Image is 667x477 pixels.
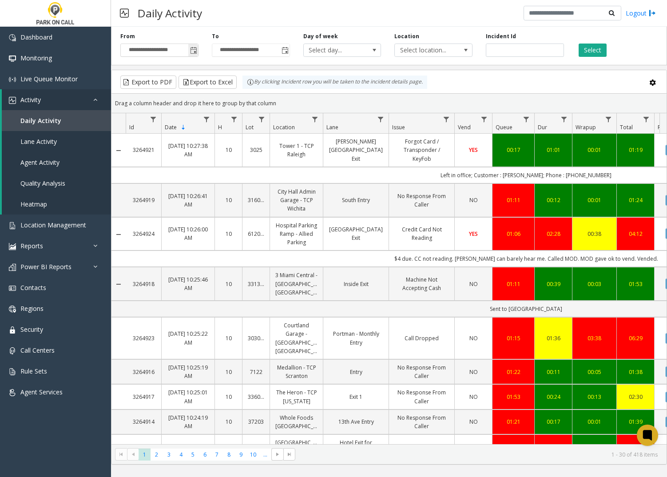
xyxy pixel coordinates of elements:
a: South Entry [329,196,383,204]
img: 'icon' [9,34,16,41]
a: Issue Filter Menu [441,113,453,125]
span: NO [469,393,478,401]
a: Lane Activity [2,131,111,152]
span: NO [469,280,478,288]
a: 00:13 [578,393,611,401]
a: 02:30 [622,393,649,401]
span: YES [469,230,478,238]
label: Location [394,32,419,40]
a: No Response From Caller [394,413,449,430]
a: Portman - Monthly Entry [329,330,383,346]
a: Lot Filter Menu [256,113,268,125]
span: Total [620,123,633,131]
a: Date Filter Menu [201,113,213,125]
a: 336020 [248,393,264,401]
a: Activity [2,89,111,110]
div: 01:21 [498,417,529,426]
kendo-pager-info: 1 - 30 of 418 items [301,451,658,458]
div: 00:01 [578,417,611,426]
a: 00:17 [540,417,567,426]
a: 00:03 [578,280,611,288]
span: Queue [496,123,512,131]
span: Wrapup [576,123,596,131]
span: Agent Services [20,388,63,396]
a: 3 Miami Central - [GEOGRAPHIC_DATA] [GEOGRAPHIC_DATA] [275,271,318,297]
a: 3264919 [131,196,156,204]
span: Toggle popup [188,44,198,56]
span: Go to the last page [286,451,293,458]
a: Medallion - TCP Scranton [275,363,318,380]
a: Agent Activity [2,152,111,173]
a: 00:38 [578,230,611,238]
span: Reports [20,242,43,250]
span: NO [469,196,478,204]
label: Incident Id [486,32,516,40]
a: 06:29 [622,334,649,342]
a: Lane Filter Menu [375,113,387,125]
a: YES [460,230,487,238]
a: H Filter Menu [228,113,240,125]
a: Total Filter Menu [640,113,652,125]
a: Call Dropped [394,334,449,342]
a: 3264921 [131,146,156,154]
a: NO [460,393,487,401]
a: 3264923 [131,334,156,342]
span: Issue [392,123,405,131]
a: Tower 1 - TCP Raleigh [275,142,318,159]
a: 04:12 [622,230,649,238]
div: 00:24 [540,393,567,401]
div: 01:36 [540,334,567,342]
div: 03:38 [578,334,611,342]
div: Data table [111,113,667,444]
span: H [218,123,222,131]
a: 37203 [248,417,264,426]
span: Page 5 [187,449,199,461]
a: Collapse Details [111,147,126,154]
a: [DATE] 10:27:38 AM [167,142,209,159]
span: Call Centers [20,346,55,354]
span: Go to the next page [271,448,283,461]
a: 7122 [248,368,264,376]
a: YES [460,146,487,154]
span: YES [469,146,478,154]
span: Quality Analysis [20,179,65,187]
a: 3264924 [131,230,156,238]
div: 02:28 [540,230,567,238]
a: 13th Ave Entry [329,417,383,426]
span: Page 3 [163,449,175,461]
a: Dur Filter Menu [558,113,570,125]
a: 3264914 [131,417,156,426]
img: 'icon' [9,368,16,375]
a: Credit Card Not Reading [394,225,449,242]
a: 01:53 [498,393,529,401]
label: To [212,32,219,40]
div: 01:11 [498,280,529,288]
div: Drag a column header and drop it here to group by that column [111,95,667,111]
a: NO [460,280,487,288]
span: Page 11 [259,449,271,461]
span: Sortable [180,124,187,131]
a: Logout [626,8,656,18]
a: 00:12 [540,196,567,204]
a: NO [460,334,487,342]
span: Dashboard [20,33,52,41]
a: 00:39 [540,280,567,288]
span: Page 6 [199,449,211,461]
span: Dur [538,123,547,131]
a: 00:01 [578,196,611,204]
a: Exit 1 [329,393,383,401]
a: Id Filter Menu [147,113,159,125]
div: 00:11 [540,368,567,376]
img: 'icon' [9,76,16,83]
span: Page 4 [175,449,187,461]
a: [PERSON_NAME][GEOGRAPHIC_DATA] Exit [329,137,383,163]
div: By clicking Incident row you will be taken to the incident details page. [242,76,427,89]
a: [DATE] 10:25:01 AM [167,388,209,405]
img: 'icon' [9,222,16,229]
a: 10 [220,230,237,238]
